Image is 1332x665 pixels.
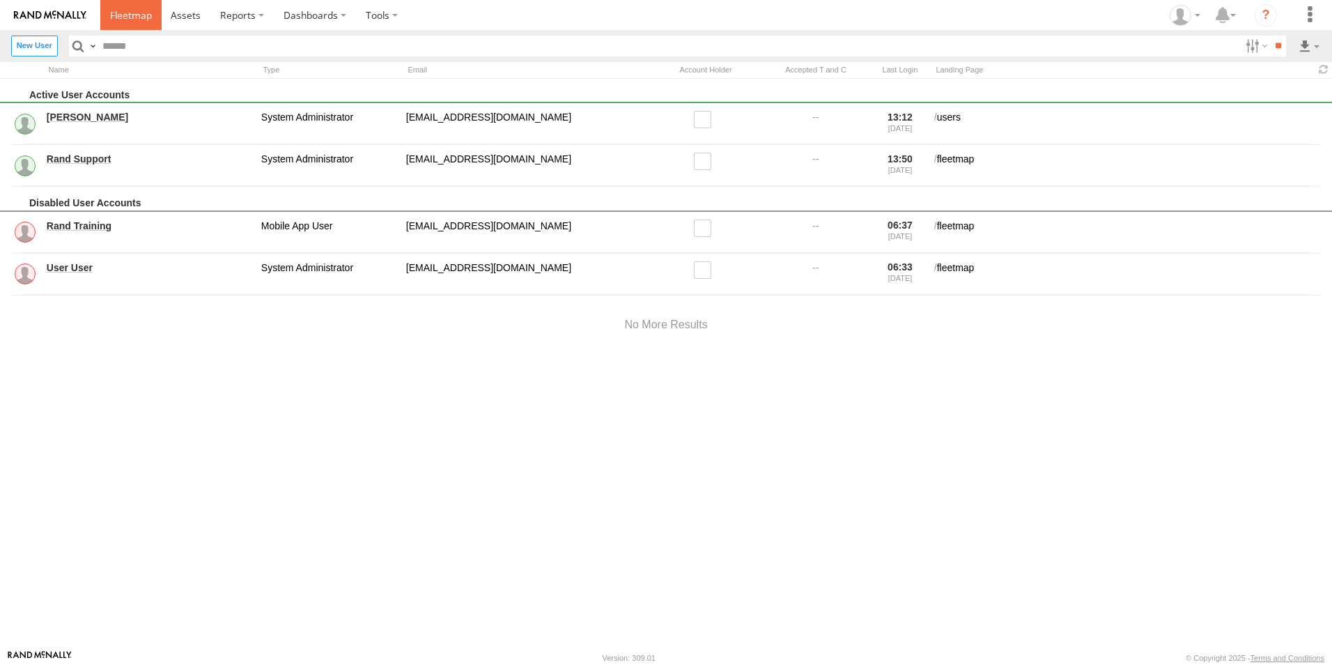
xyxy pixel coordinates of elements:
label: Read only [694,220,718,237]
div: © Copyright 2025 - [1186,654,1324,662]
label: Create New User [11,36,58,56]
div: 13:12 [DATE] [874,109,927,139]
span: Refresh [1315,63,1332,77]
div: fleetmap [932,259,1321,289]
div: service@odysseygroupllc.com [404,109,648,139]
label: Read only [694,111,718,128]
div: users [932,109,1321,139]
div: Landing Page [932,63,1310,77]
div: Last Login [874,63,927,77]
div: 06:37 [DATE] [874,217,927,247]
div: randtraining@rand.com [404,217,648,247]
label: Search Query [87,36,98,56]
div: fleetmap [932,217,1321,247]
div: Email [404,63,648,77]
label: Export results as... [1297,36,1321,56]
div: System Administrator [259,109,398,139]
div: 06:33 [DATE] [874,259,927,289]
div: System Administrator [259,259,398,289]
div: Ed Pruneda [1165,5,1205,26]
div: Mobile App User [259,217,398,247]
a: Terms and Conditions [1250,654,1324,662]
div: Version: 309.01 [603,654,656,662]
div: Name [45,63,254,77]
div: fleetmap [932,151,1321,181]
div: fortraining@train.com [404,259,648,289]
a: [PERSON_NAME] [47,111,251,123]
a: User User [47,261,251,274]
div: System Administrator [259,151,398,181]
label: Read only [694,261,718,279]
label: Read only [694,153,718,170]
div: odyssey@rand.com [404,151,648,181]
a: Rand Training [47,220,251,232]
div: 13:50 [DATE] [874,151,927,181]
i: ? [1255,4,1277,26]
img: rand-logo.svg [14,10,86,20]
div: Account Holder [653,63,758,77]
div: Has user accepted Terms and Conditions [764,63,868,77]
label: Search Filter Options [1240,36,1270,56]
a: Visit our Website [8,651,72,665]
div: Type [259,63,398,77]
a: Rand Support [47,153,251,165]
